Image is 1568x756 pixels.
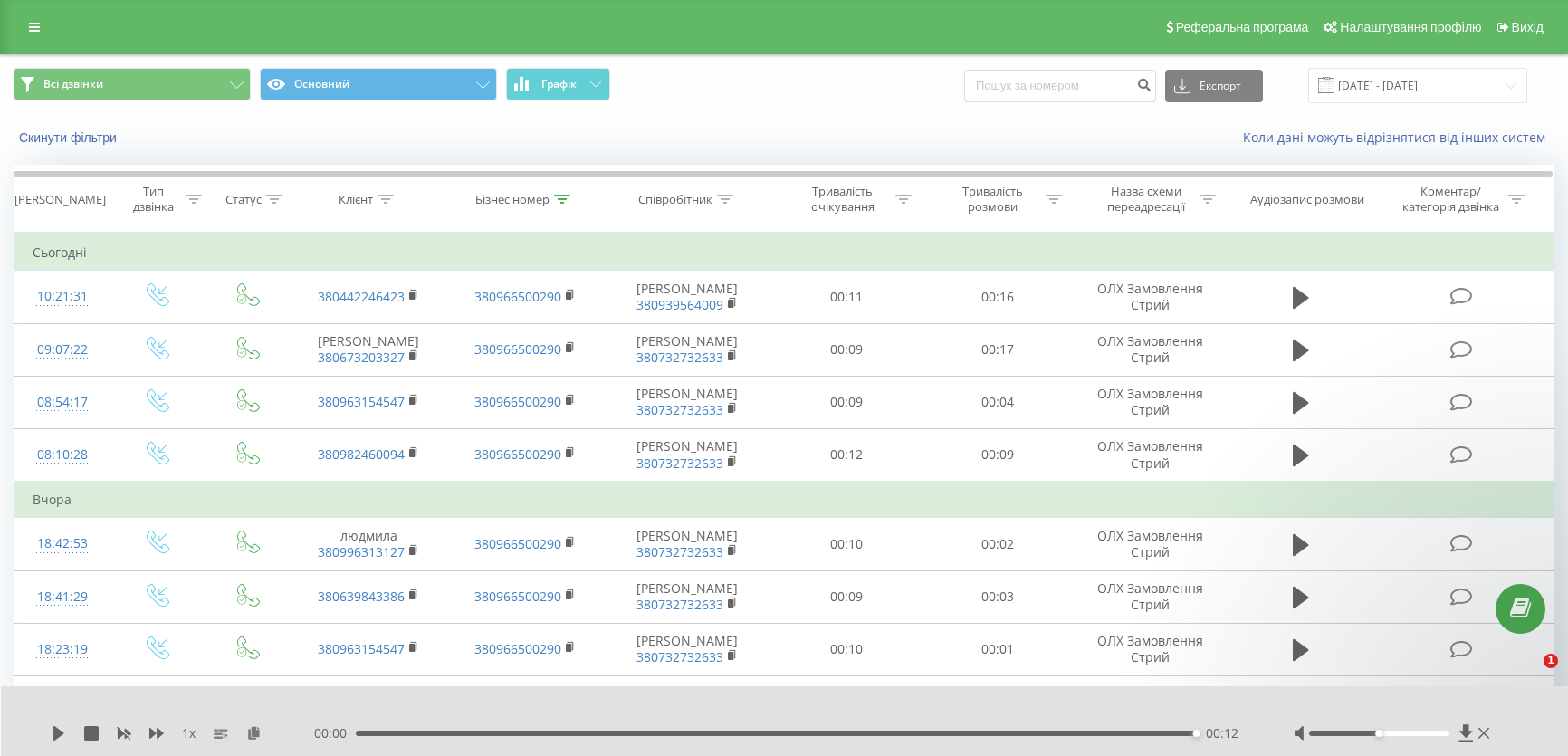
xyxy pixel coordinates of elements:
div: 18:23:19 [33,632,92,667]
div: Accessibility label [1193,730,1200,737]
button: Експорт [1165,70,1263,102]
span: Вихід [1512,20,1544,34]
td: 00:09 [771,570,922,623]
a: 380639843386 [318,588,405,605]
a: 380732732633 [636,648,723,665]
div: Accessibility label [1375,730,1382,737]
td: 04:04 [923,675,1073,728]
a: Коли дані можуть відрізнятися вiд інших систем [1243,129,1554,146]
td: ОЛХ Замовлення Стрий [1073,271,1229,323]
td: 00:09 [923,428,1073,482]
iframe: Intercom live chat [1506,654,1550,697]
td: 00:12 [771,428,922,482]
span: 00:12 [1206,724,1238,742]
div: Тривалість очікування [794,184,891,215]
td: ОЛХ Замовлення Стрий [1073,623,1229,675]
td: 00:02 [923,518,1073,570]
td: 00:03 [923,570,1073,623]
span: 00:00 [314,724,356,742]
div: Назва схеми переадресації [1098,184,1195,215]
td: [PERSON_NAME] [603,376,771,428]
a: 380732732633 [636,349,723,366]
td: 00:17 [771,675,922,728]
td: [PERSON_NAME] [603,570,771,623]
div: 08:54:17 [33,385,92,420]
td: ОЛХ Замовлення Стрий [1073,570,1229,623]
a: 380996313127 [318,543,405,560]
a: 380442246423 [318,288,405,305]
td: ОЛХ Замовлення Стрий [1073,518,1229,570]
a: 380982460094 [318,445,405,463]
td: [PERSON_NAME] [603,271,771,323]
div: 14:18:20 [33,684,92,720]
td: [PERSON_NAME] [603,623,771,675]
span: Всі дзвінки [43,77,103,91]
a: 380963154547 [318,640,405,657]
a: 380939564009 [636,296,723,313]
div: 08:10:28 [33,437,92,473]
td: [PERSON_NAME] [603,675,771,728]
td: Вчора [14,482,1554,518]
button: Графік [506,68,610,100]
div: 10:21:31 [33,279,92,314]
input: Пошук за номером [964,70,1156,102]
a: 380966500290 [474,535,561,552]
a: 380732732633 [636,455,723,472]
span: Графік [541,78,577,91]
div: Тип дзвінка [127,184,181,215]
td: 00:17 [923,323,1073,376]
a: 380966500290 [474,288,561,305]
a: 380732732633 [636,401,723,418]
div: Коментар/категорія дзвінка [1398,184,1504,215]
a: 380963154547 [318,393,405,410]
a: 380732732633 [636,596,723,613]
td: Сьогодні [14,234,1554,271]
td: 00:09 [771,376,922,428]
div: Клієнт [339,192,373,207]
span: Реферальна програма [1176,20,1309,34]
td: 00:04 [923,376,1073,428]
td: людмила [291,518,447,570]
div: 09:07:22 [33,332,92,368]
a: 380966500290 [474,445,561,463]
button: Основний [260,68,497,100]
td: ОЛХ Замовлення Стрий [1073,675,1229,728]
a: 380966500290 [474,393,561,410]
td: 00:10 [771,623,922,675]
td: 00:01 [923,623,1073,675]
div: 18:41:29 [33,579,92,615]
td: 00:16 [923,271,1073,323]
span: Налаштування профілю [1340,20,1481,34]
td: ОЛХ Замовлення Стрий [1073,376,1229,428]
td: 00:11 [771,271,922,323]
td: [PERSON_NAME] [603,518,771,570]
span: 1 x [182,724,196,742]
td: [PERSON_NAME] [603,428,771,482]
span: 1 [1544,654,1558,668]
div: Аудіозапис розмови [1250,192,1364,207]
a: 380966500290 [474,588,561,605]
a: 380732732633 [636,543,723,560]
div: Тривалість розмови [944,184,1041,215]
div: 18:42:53 [33,526,92,561]
button: Всі дзвінки [14,68,251,100]
td: [PERSON_NAME] [603,323,771,376]
button: Скинути фільтри [14,129,126,146]
td: ОЛХ Замовлення Стрий [1073,323,1229,376]
a: 380673203327 [318,349,405,366]
td: 00:09 [771,323,922,376]
div: Співробітник [638,192,712,207]
td: 00:10 [771,518,922,570]
a: 380966500290 [474,640,561,657]
td: [PERSON_NAME] [291,323,447,376]
div: [PERSON_NAME] [14,192,106,207]
div: Бізнес номер [475,192,550,207]
td: ОЛХ Замовлення Стрий [1073,428,1229,482]
div: Статус [225,192,262,207]
a: 380966500290 [474,340,561,358]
